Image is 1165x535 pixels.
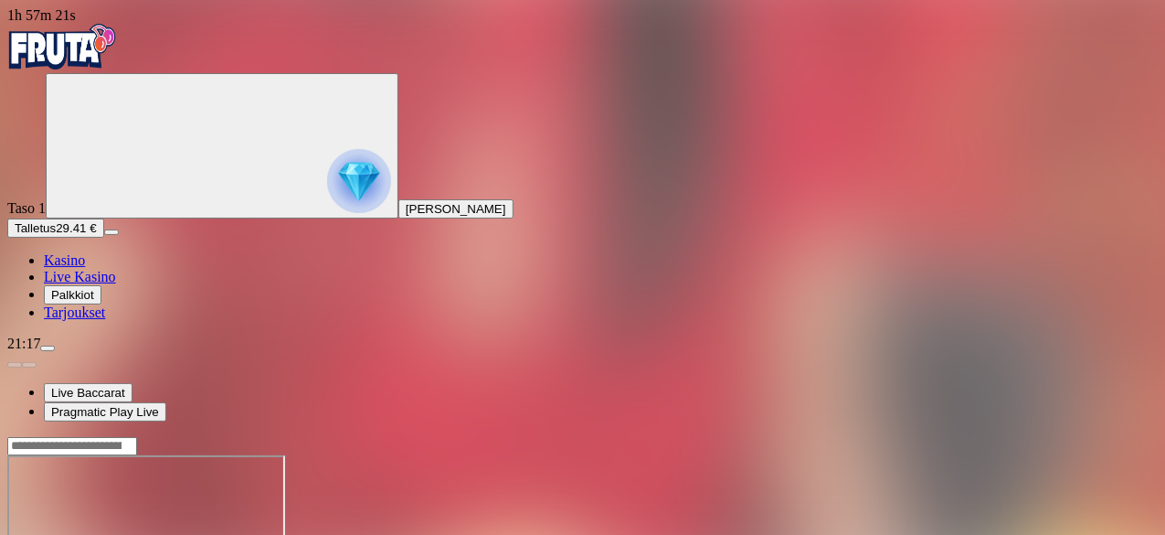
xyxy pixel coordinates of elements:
[7,362,22,368] button: prev slide
[46,73,398,219] button: reward progress
[7,219,104,238] button: Talletusplus icon29.41 €
[7,24,117,70] img: Fruta
[104,230,119,235] button: menu
[15,221,56,235] span: Talletus
[327,149,391,213] img: reward progress
[51,405,159,419] span: Pragmatic Play Live
[44,402,166,422] button: Pragmatic Play Live
[56,221,96,235] span: 29.41 €
[7,24,1158,321] nav: Primary
[44,305,105,320] a: Tarjoukset
[51,288,94,302] span: Palkkiot
[7,7,76,23] span: user session time
[7,336,40,351] span: 21:17
[51,386,125,400] span: Live Baccarat
[7,437,137,455] input: Search
[406,202,506,216] span: [PERSON_NAME]
[7,57,117,72] a: Fruta
[44,252,85,268] a: Kasino
[44,383,132,402] button: Live Baccarat
[44,285,101,305] button: Palkkiot
[7,252,1158,321] nav: Main menu
[44,269,116,284] a: Live Kasino
[7,200,46,216] span: Taso 1
[398,199,514,219] button: [PERSON_NAME]
[40,346,55,351] button: menu
[22,362,37,368] button: next slide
